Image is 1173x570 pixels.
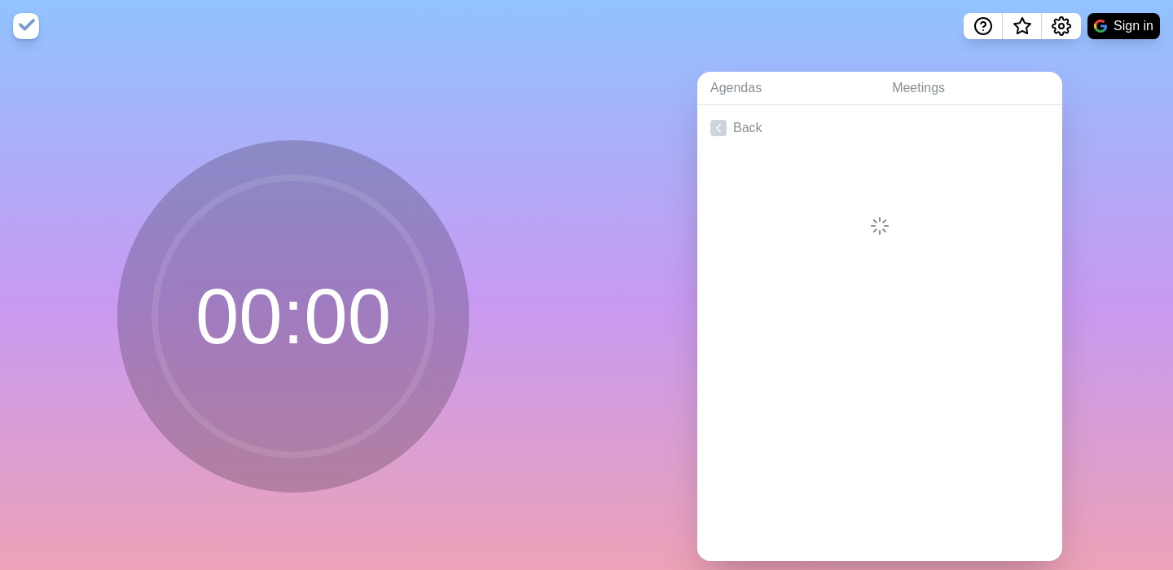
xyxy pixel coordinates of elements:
[1042,13,1081,39] button: Settings
[1087,13,1160,39] button: Sign in
[697,72,879,105] a: Agendas
[964,13,1003,39] button: Help
[13,13,39,39] img: timeblocks logo
[879,72,1062,105] a: Meetings
[1094,20,1107,33] img: google logo
[1003,13,1042,39] button: What’s new
[697,105,1062,151] a: Back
